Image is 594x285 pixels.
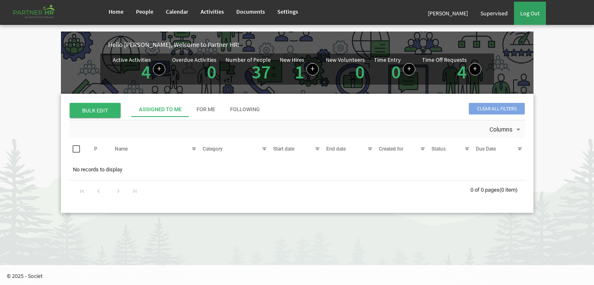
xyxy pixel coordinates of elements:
[252,60,271,83] a: 37
[469,103,525,114] span: Clear all filters
[422,57,481,81] div: Number of active time off requests
[93,185,104,196] div: Go to previous page
[280,57,319,81] div: People hired in the last 7 days
[391,60,401,83] a: 0
[196,106,215,114] div: For Me
[77,185,88,196] div: Go to first page
[113,185,124,196] div: Go to next page
[470,180,525,198] div: 0 of 0 pages (0 item)
[403,63,415,76] a: Log hours
[488,124,524,135] button: Columns
[153,63,165,76] a: Create a new Activity
[129,185,140,196] div: Go to last page
[108,40,533,49] div: Hello [PERSON_NAME], Welcome to Partner HR!
[469,63,481,76] a: Create a new time off request
[141,60,151,83] a: 4
[201,8,224,15] span: Activities
[230,106,260,114] div: Following
[207,60,216,83] a: 0
[136,8,153,15] span: People
[355,60,365,83] a: 0
[379,146,403,152] span: Created for
[476,146,496,152] span: Due Date
[94,146,97,152] span: P
[70,103,121,118] span: BULK EDIT
[172,57,218,81] div: Activities assigned to you for which the Due Date is passed
[172,57,216,63] div: Overdue Activities
[422,57,467,63] div: Time Off Requests
[422,2,474,25] a: [PERSON_NAME]
[113,57,151,63] div: Active Activities
[488,120,524,138] div: Columns
[69,162,525,178] td: No records to display
[295,60,304,83] a: 1
[326,57,367,81] div: Volunteer hired in the last 7 days
[109,8,124,15] span: Home
[225,57,273,81] div: Total number of active people in Partner HR
[480,10,508,17] span: Supervised
[280,57,304,63] div: New Hires
[166,8,188,15] span: Calendar
[139,106,182,114] div: Assigned To Me
[203,146,223,152] span: Category
[236,8,265,15] span: Documents
[514,2,546,25] a: Log Out
[374,57,415,81] div: Number of Time Entries
[432,146,446,152] span: Status
[470,187,499,193] span: 0 of 0 pages
[374,57,401,63] div: Time Entry
[131,102,587,117] div: tab-header
[7,272,594,280] p: © 2025 - Societ
[326,57,365,63] div: New Volunteers
[306,63,319,76] a: Add new person to Partner HR
[273,146,294,152] span: Start date
[115,146,128,152] span: Name
[277,8,298,15] span: Settings
[474,2,514,25] a: Supervised
[113,57,165,81] div: Number of active Activities in Partner HR
[326,146,346,152] span: End date
[489,124,513,135] span: Columns
[499,187,518,193] span: (0 item)
[225,57,271,63] div: Number of People
[457,60,467,83] a: 4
